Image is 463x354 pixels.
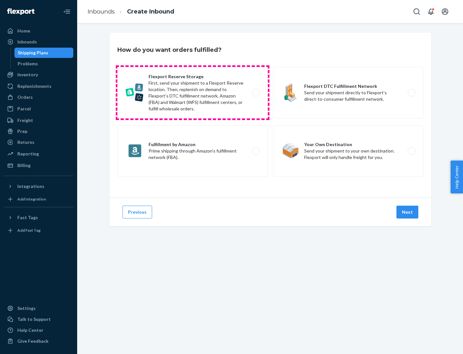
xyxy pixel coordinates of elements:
a: Parcel [4,104,73,114]
button: Integrations [4,181,73,191]
div: Add Fast Tag [17,228,41,233]
a: Reporting [4,149,73,159]
a: Freight [4,115,73,126]
div: Shipping Plans [18,50,48,56]
button: Previous [123,206,152,219]
div: Orders [17,94,33,100]
div: Problems [18,61,38,67]
a: Inbounds [4,37,73,47]
a: Inbounds [87,8,115,15]
button: Close Navigation [60,5,73,18]
div: Help Center [17,327,43,333]
div: Give Feedback [17,338,49,344]
div: Home [17,28,30,34]
div: Inbounds [17,39,37,45]
div: Billing [17,162,31,169]
div: Replenishments [17,83,51,89]
a: Prep [4,126,73,136]
ol: breadcrumbs [82,2,179,21]
a: Orders [4,92,73,102]
a: Add Fast Tag [4,225,73,236]
button: Fast Tags [4,212,73,223]
a: Inventory [4,70,73,80]
a: Replenishments [4,81,73,91]
div: Settings [17,305,36,312]
button: Open notifications [424,5,437,18]
a: Shipping Plans [14,48,74,58]
button: Help Center [450,161,463,193]
div: Prep [17,128,27,135]
a: Settings [4,303,73,313]
div: Add Integration [17,196,46,202]
div: Reporting [17,151,39,157]
div: Talk to Support [17,316,51,322]
a: Billing [4,160,73,171]
button: Open account menu [439,5,451,18]
button: Open Search Box [410,5,423,18]
div: Parcel [17,106,31,112]
div: Inventory [17,71,38,78]
button: Give Feedback [4,336,73,346]
img: Flexport logo [7,8,34,15]
a: Create Inbound [127,8,174,15]
div: Returns [17,139,34,145]
a: Problems [14,59,74,69]
a: Help Center [4,325,73,335]
a: Returns [4,137,73,147]
h3: How do you want orders fulfilled? [117,46,222,54]
button: Next [396,206,418,219]
div: Freight [17,117,33,124]
a: Home [4,26,73,36]
a: Add Integration [4,194,73,204]
div: Fast Tags [17,214,38,221]
a: Talk to Support [4,314,73,324]
div: Integrations [17,183,44,190]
